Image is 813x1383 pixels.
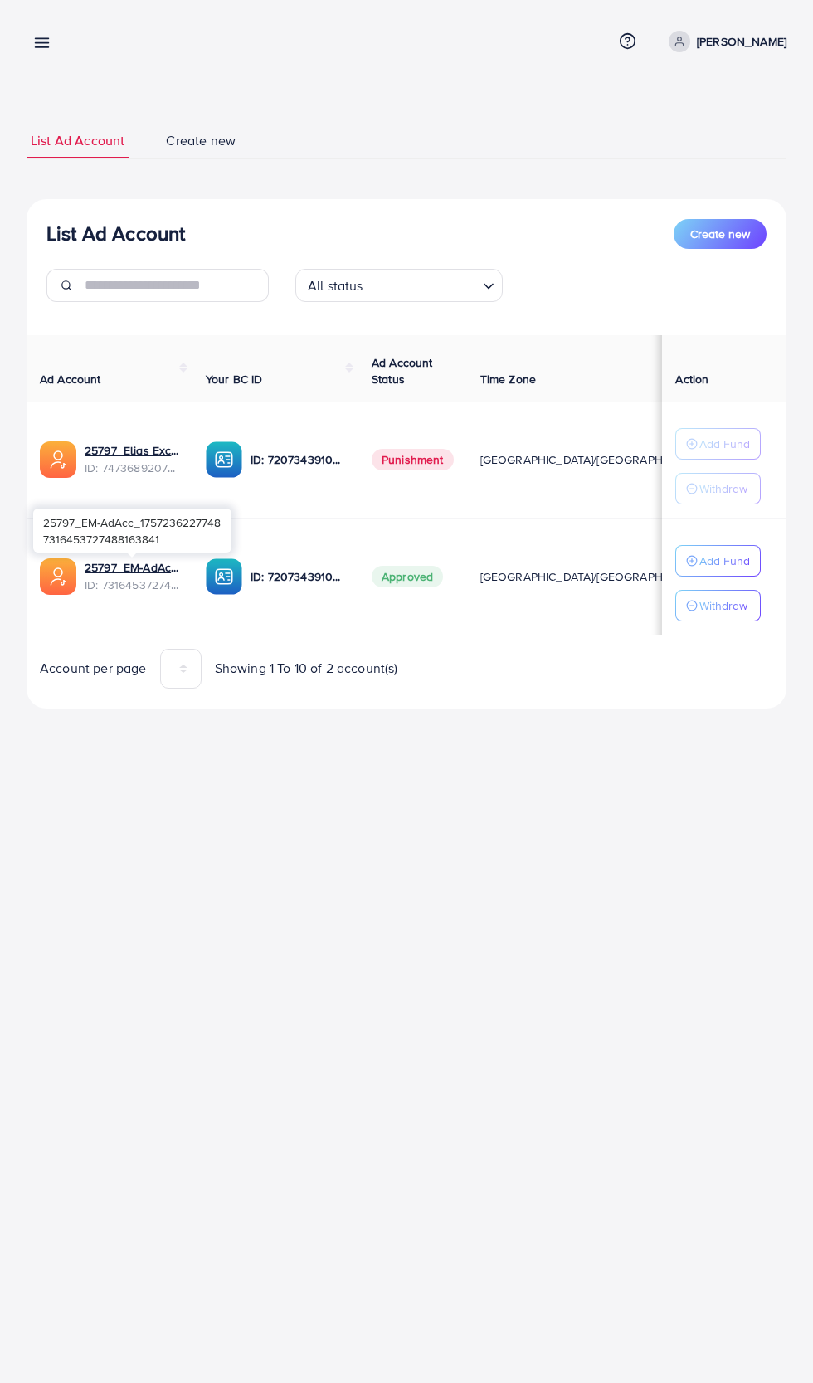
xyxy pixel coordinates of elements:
div: <span class='underline'>25797_Elias Excited media_1740103877542</span></br>7473689207173742608 [85,442,179,476]
p: ID: 7207343910824378369 [251,567,345,587]
iframe: Chat [742,1308,801,1371]
span: Action [675,371,708,387]
span: Ad Account Status [372,354,433,387]
span: ID: 7473689207173742608 [85,460,179,476]
a: 25797_EM-AdAcc_1757236227748 [85,559,179,576]
span: Your BC ID [206,371,263,387]
span: Create new [166,131,236,150]
span: Time Zone [480,371,536,387]
div: 7316453727488163841 [33,509,231,553]
span: [GEOGRAPHIC_DATA]/[GEOGRAPHIC_DATA] [480,568,711,585]
span: Showing 1 To 10 of 2 account(s) [215,659,398,678]
span: [GEOGRAPHIC_DATA]/[GEOGRAPHIC_DATA] [480,451,711,468]
img: ic-ads-acc.e4c84228.svg [40,558,76,595]
a: [PERSON_NAME] [662,31,786,52]
img: ic-ads-acc.e4c84228.svg [40,441,76,478]
span: List Ad Account [31,131,124,150]
h3: List Ad Account [46,222,185,246]
span: Create new [690,226,750,242]
p: Add Fund [699,551,750,571]
button: Add Fund [675,545,761,577]
span: Approved [372,566,443,587]
p: Withdraw [699,596,747,616]
span: 25797_EM-AdAcc_1757236227748 [43,514,221,530]
span: Punishment [372,449,454,470]
p: ID: 7207343910824378369 [251,450,345,470]
input: Search for option [368,270,476,298]
p: Withdraw [699,479,747,499]
div: Search for option [295,269,503,302]
button: Withdraw [675,473,761,504]
button: Withdraw [675,590,761,621]
button: Create new [674,219,767,249]
span: Ad Account [40,371,101,387]
p: Add Fund [699,434,750,454]
button: Add Fund [675,428,761,460]
img: ic-ba-acc.ded83a64.svg [206,441,242,478]
span: All status [304,274,367,298]
p: [PERSON_NAME] [697,32,786,51]
span: Account per page [40,659,147,678]
a: 25797_Elias Excited media_1740103877542 [85,442,179,459]
span: ID: 7316453727488163841 [85,577,179,593]
img: ic-ba-acc.ded83a64.svg [206,558,242,595]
